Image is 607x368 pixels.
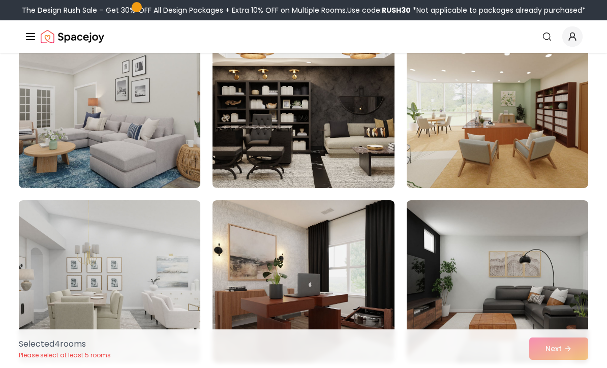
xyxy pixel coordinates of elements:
img: Room room-70 [19,200,200,363]
img: Room room-67 [19,25,200,188]
img: Room room-68 [213,25,394,188]
a: Spacejoy [41,26,104,47]
span: Use code: [347,5,411,15]
p: Selected 4 room s [19,338,111,350]
div: The Design Rush Sale – Get 30% OFF All Design Packages + Extra 10% OFF on Multiple Rooms. [22,5,586,15]
img: Room room-69 [407,25,588,188]
img: Room room-72 [407,200,588,363]
nav: Global [24,20,583,53]
span: *Not applicable to packages already purchased* [411,5,586,15]
img: Room room-71 [213,200,394,363]
b: RUSH30 [382,5,411,15]
p: Please select at least 5 rooms [19,351,111,359]
img: Spacejoy Logo [41,26,104,47]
